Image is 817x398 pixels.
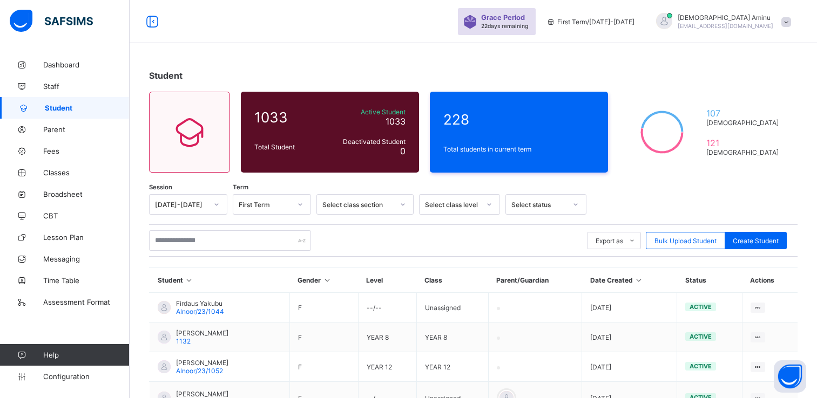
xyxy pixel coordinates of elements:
td: [DATE] [582,352,677,382]
td: [DATE] [582,322,677,352]
span: Export as [596,237,623,245]
td: YEAR 12 [358,352,416,382]
span: Time Table [43,276,130,285]
span: 0 [400,146,406,156]
span: Create Student [733,237,779,245]
i: Sort in Ascending Order [322,276,332,284]
span: session/term information [546,18,634,26]
i: Sort in Ascending Order [185,276,194,284]
div: Select class level [425,201,480,209]
div: Select status [511,201,566,209]
div: Total Student [252,140,326,154]
span: active [690,362,712,370]
td: F [289,322,358,352]
div: HafsahAminu [645,13,796,31]
span: Classes [43,168,130,177]
button: Open asap [774,360,806,393]
div: Select class section [322,201,394,209]
span: Staff [43,82,130,91]
span: CBT [43,211,130,220]
span: 228 [443,111,595,128]
span: Session [149,183,172,191]
th: Actions [742,268,798,293]
span: Firdaus Yakubu [176,299,224,307]
span: 1033 [386,116,406,127]
i: Sort in Ascending Order [634,276,644,284]
th: Parent/Guardian [488,268,582,293]
span: Grace Period [481,13,525,22]
span: [DEMOGRAPHIC_DATA] [706,148,784,156]
span: Alnoor/23/1052 [176,367,223,375]
div: First Term [239,201,291,209]
span: Alnoor/23/1044 [176,307,224,315]
th: Status [677,268,742,293]
span: [DEMOGRAPHIC_DATA] Aminu [678,13,773,22]
span: 1132 [176,337,191,345]
td: Unassigned [416,293,488,322]
span: Broadsheet [43,190,130,198]
span: Lesson Plan [43,233,130,242]
span: [EMAIL_ADDRESS][DOMAIN_NAME] [678,23,773,29]
span: Bulk Upload Student [654,237,717,245]
th: Gender [289,268,358,293]
span: active [690,303,712,311]
span: Configuration [43,372,129,381]
span: Assessment Format [43,298,130,306]
td: [DATE] [582,293,677,322]
span: [PERSON_NAME] [176,359,228,367]
th: Student [150,268,290,293]
span: [DEMOGRAPHIC_DATA] [706,119,784,127]
th: Class [416,268,488,293]
span: active [690,333,712,340]
span: 1033 [254,109,323,126]
td: YEAR 8 [416,322,488,352]
img: safsims [10,10,93,32]
td: --/-- [358,293,416,322]
span: Term [233,183,248,191]
span: 22 days remaining [481,23,528,29]
td: F [289,293,358,322]
span: Messaging [43,255,130,263]
span: Deactivated Student [329,138,406,146]
span: 107 [706,108,784,119]
span: [PERSON_NAME] [176,390,228,398]
span: Dashboard [43,60,130,69]
img: sticker-purple.71386a28dfed39d6af7621340158ba97.svg [463,15,477,29]
td: YEAR 8 [358,322,416,352]
span: Active Student [329,108,406,116]
th: Level [358,268,416,293]
div: [DATE]-[DATE] [155,201,207,209]
span: Help [43,351,129,359]
span: Fees [43,147,130,155]
span: 121 [706,138,784,148]
span: Parent [43,125,130,134]
span: Total students in current term [443,145,595,153]
th: Date Created [582,268,677,293]
span: Student [149,70,183,81]
td: YEAR 12 [416,352,488,382]
span: [PERSON_NAME] [176,329,228,337]
td: F [289,352,358,382]
span: Student [45,104,130,112]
